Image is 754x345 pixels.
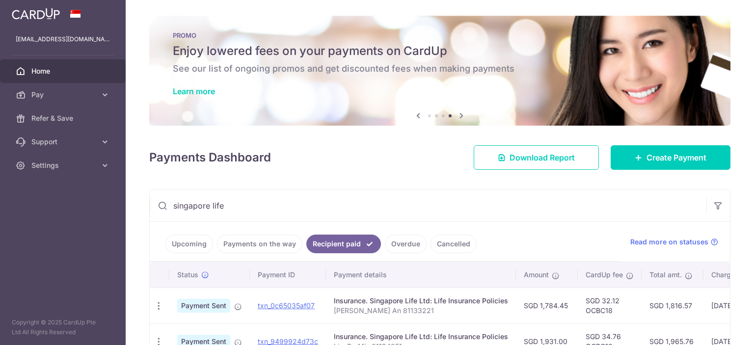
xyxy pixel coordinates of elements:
[31,90,96,100] span: Pay
[578,262,642,288] th: CardUp fee
[149,16,730,126] img: Latest Promos banner
[642,288,703,323] td: SGD 1,816.57
[258,301,315,310] a: txn_0c65035af07
[334,306,508,316] p: [PERSON_NAME] An 81133221
[173,63,707,75] h6: See our list of ongoing promos and get discounted fees when making payments
[173,43,707,59] h5: Enjoy lowered fees on your payments on CardUp
[326,262,516,288] th: Payment details
[510,152,575,163] span: Download Report
[611,145,730,170] a: Create Payment
[630,237,718,247] a: Read more on statuses
[642,262,703,288] th: Total amt.
[691,316,744,340] iframe: Opens a widget where you can find more information
[516,288,578,323] td: SGD 1,784.45
[306,235,381,253] a: Recipient paid
[16,34,110,44] p: [EMAIL_ADDRESS][DOMAIN_NAME]
[217,235,302,253] a: Payments on the way
[177,270,198,280] span: Status
[12,8,60,20] img: CardUp
[578,288,642,323] td: SGD 32.12 OCBC18
[711,270,752,280] span: Charge date
[31,66,96,76] span: Home
[149,149,271,166] h4: Payments Dashboard
[630,237,708,247] span: Read more on statuses
[334,296,508,306] div: Insurance. Singapore Life Ltd: Life Insurance Policies
[31,160,96,170] span: Settings
[165,235,213,253] a: Upcoming
[646,152,706,163] span: Create Payment
[431,235,477,253] a: Cancelled
[385,235,427,253] a: Overdue
[173,31,707,39] p: PROMO
[250,262,326,288] th: Payment ID
[516,262,578,288] th: Amount
[31,137,96,147] span: Support
[177,299,230,313] span: Payment Sent
[474,145,599,170] a: Download Report
[334,332,508,342] div: Insurance. Singapore Life Ltd: Life Insurance Policies
[31,113,96,123] span: Refer & Save
[173,86,215,96] a: Learn more
[150,190,706,221] input: Search by recipient name, payment id or reference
